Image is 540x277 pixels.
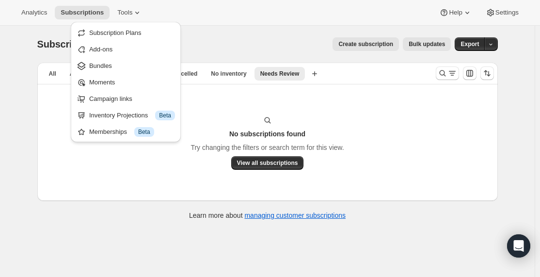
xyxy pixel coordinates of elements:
button: Search and filter results [436,66,459,80]
button: View all subscriptions [231,156,304,170]
p: Learn more about [189,211,346,220]
button: Export [455,37,485,51]
div: Memberships [89,127,175,137]
p: Try changing the filters or search term for this view. [191,143,344,152]
button: Create new view [307,67,322,81]
span: All [49,70,56,78]
span: Needs Review [260,70,300,78]
span: No inventory [211,70,246,78]
div: Open Intercom Messenger [507,234,530,258]
button: Bundles [74,58,178,73]
button: Campaign links [74,91,178,106]
span: Subscriptions [37,39,101,49]
span: Beta [159,112,171,119]
button: Sort the results [480,66,494,80]
span: Bundles [89,62,112,69]
span: Help [449,9,462,16]
span: Bulk updates [409,40,445,48]
span: Subscriptions [61,9,104,16]
button: Inventory Projections [74,107,178,123]
span: Create subscription [338,40,393,48]
span: Analytics [21,9,47,16]
h3: No subscriptions found [229,129,305,139]
span: Export [461,40,479,48]
span: Moments [89,79,115,86]
button: Settings [480,6,524,19]
button: Subscriptions [55,6,110,19]
button: Bulk updates [403,37,451,51]
button: Add-ons [74,41,178,57]
span: Beta [138,128,150,136]
span: Tools [117,9,132,16]
span: Add-ons [89,46,112,53]
button: Memberships [74,124,178,139]
span: View all subscriptions [237,159,298,167]
span: Settings [495,9,519,16]
span: Subscription Plans [89,29,142,36]
div: Inventory Projections [89,111,175,120]
button: Customize table column order and visibility [463,66,476,80]
a: managing customer subscriptions [244,212,346,219]
span: Campaign links [89,95,132,102]
button: Subscription Plans [74,25,178,40]
button: Tools [111,6,148,19]
button: Create subscription [333,37,399,51]
button: Analytics [16,6,53,19]
button: Help [433,6,477,19]
button: Moments [74,74,178,90]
